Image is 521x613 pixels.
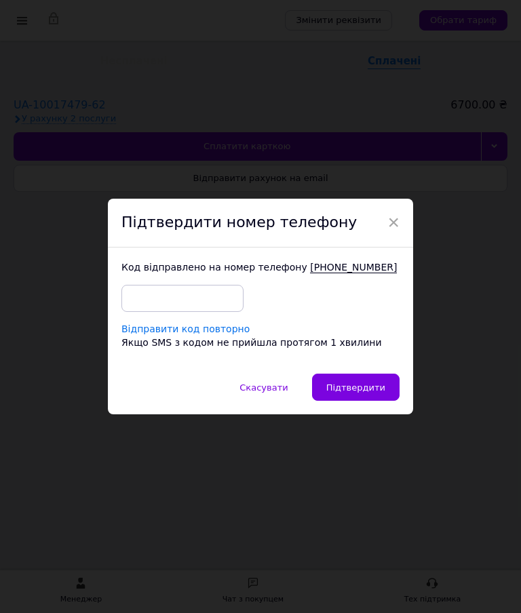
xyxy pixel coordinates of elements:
[121,336,400,350] div: Якщо SMS з кодом не прийшла протягом 1 хвилини
[239,382,288,393] span: Скасувати
[326,382,385,393] span: Підтвердити
[121,323,250,335] div: Відправити код повторно
[387,211,400,234] span: ×
[121,261,400,275] p: Код відправлено на номер телефону
[108,199,413,248] div: Підтвердити номер телефону
[312,374,400,401] button: Підтвердити
[225,374,302,401] button: Скасувати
